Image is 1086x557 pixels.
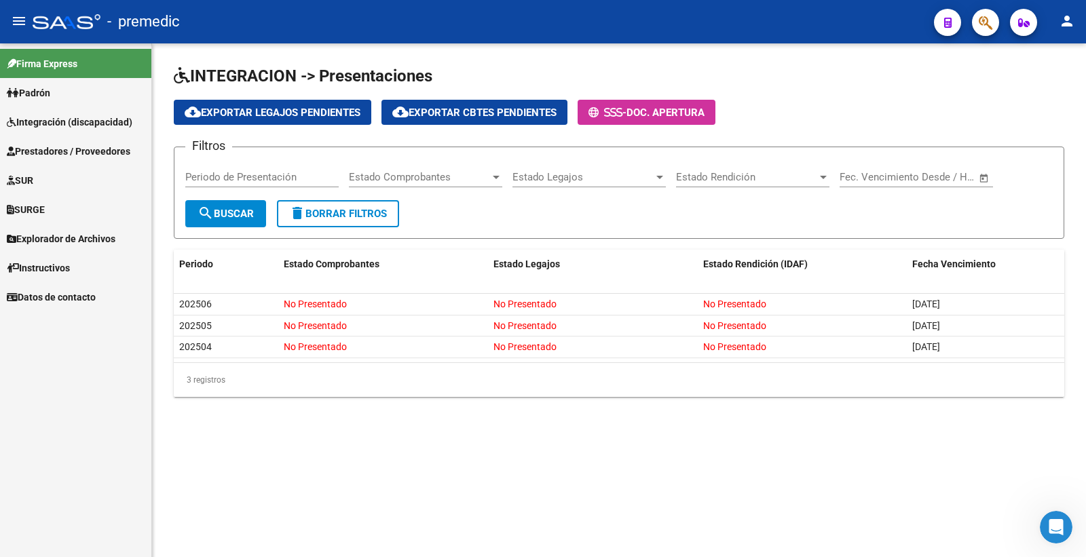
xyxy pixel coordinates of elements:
[22,226,145,241] a: Manual de ...ración.pdf
[392,107,557,119] span: Exportar Cbtes Pendientes
[907,250,1064,279] datatable-header-cell: Fecha Vencimiento
[493,320,557,331] span: No Presentado
[212,406,250,420] div: gracias!
[11,133,261,187] div: Florencia dice…
[703,258,808,269] span: Estado Rendición (IDAF)
[49,133,261,176] div: y ahi te descarga legajos relacionados con la carpeta 202504?
[238,5,263,30] div: Cerrar
[703,320,766,331] span: No Presentado
[977,170,992,186] button: Open calendar
[43,444,54,455] button: Selector de gif
[284,299,347,309] span: No Presentado
[9,5,35,31] button: go back
[11,260,261,313] div: Florencia dice…
[174,363,1064,397] div: 3 registros
[107,7,180,37] span: - premedic
[11,187,164,217] div: abajo dice el periodo, claro.
[201,398,261,428] div: gracias!
[703,341,766,352] span: No Presentado
[7,231,115,246] span: Explorador de Archivos
[11,52,261,93] div: Florencia dice…
[289,208,387,220] span: Borrar Filtros
[185,136,232,155] h3: Filtros
[22,101,92,115] div: sería mensual.
[912,341,940,352] span: [DATE]
[174,66,432,85] span: INTEGRACION -> Presentaciones
[233,439,255,461] button: Enviar un mensaje…
[493,258,560,269] span: Estado Legajos
[198,208,254,220] span: Buscar
[11,93,102,123] div: sería mensual.
[11,398,261,439] div: Florencia dice…
[284,320,347,331] span: No Presentado
[392,104,409,120] mat-icon: cloud_download
[7,115,132,130] span: Integración (discapacidad)
[488,250,698,279] datatable-header-cell: Estado Legajos
[703,299,766,309] span: No Presentado
[179,320,212,331] span: 202505
[349,171,490,183] span: Estado Comprobantes
[22,322,53,335] div: asi es!
[179,341,212,352] span: 202504
[35,227,145,241] div: Manual de ...ración.pdf
[11,345,223,387] div: ahi te deje el instructivo para la descarga.
[238,60,250,74] div: ok
[588,107,626,119] span: -
[22,353,212,379] div: ahi te deje el instructivo para la descarga.
[912,299,940,309] span: [DATE]
[381,100,567,125] button: Exportar Cbtes Pendientes
[11,93,261,134] div: Ludmila dice…
[11,313,64,343] div: asi es!
[289,205,305,221] mat-icon: delete
[896,171,962,183] input: End date
[493,341,557,352] span: No Presentado
[60,268,250,294] div: ok! clarisimo. Descargados se firman y se suben
[11,218,155,249] div: Manual de ...ración.pdf
[11,313,261,345] div: Ludmila dice…
[7,56,77,71] span: Firma Express
[64,444,75,455] button: Adjuntar un archivo
[7,144,130,159] span: Prestadores / Proveedores
[66,13,82,23] h1: Fin
[60,141,250,168] div: y ahi te descarga legajos relacionados con la carpeta 202504?
[512,171,654,183] span: Estado Legajos
[7,202,45,217] span: SURGE
[11,218,261,260] div: Ludmila dice…
[185,200,266,227] button: Buscar
[185,104,201,120] mat-icon: cloud_download
[185,107,360,119] span: Exportar Legajos Pendientes
[39,7,60,29] img: Profile image for Fin
[278,250,488,279] datatable-header-cell: Estado Comprobantes
[1040,511,1072,543] iframe: Intercom live chat
[11,13,27,29] mat-icon: menu
[7,85,50,100] span: Padrón
[626,107,705,119] span: Doc. Apertura
[493,299,557,309] span: No Presentado
[578,100,715,125] button: -Doc. Apertura
[7,173,33,188] span: SUR
[198,205,214,221] mat-icon: search
[174,100,371,125] button: Exportar Legajos Pendientes
[22,195,153,209] div: abajo dice el periodo, claro.
[12,416,260,439] textarea: Escribe un mensaje...
[1059,13,1075,29] mat-icon: person
[21,444,32,455] button: Selector de emoji
[912,320,940,331] span: [DATE]
[11,187,261,218] div: Ludmila dice…
[912,258,996,269] span: Fecha Vencimiento
[174,250,278,279] datatable-header-cell: Periodo
[698,250,907,279] datatable-header-cell: Estado Rendición (IDAF)
[284,258,379,269] span: Estado Comprobantes
[179,258,213,269] span: Periodo
[284,341,347,352] span: No Presentado
[212,5,238,31] button: Inicio
[11,345,261,398] div: Ludmila dice…
[7,290,96,305] span: Datos de contacto
[277,200,399,227] button: Borrar Filtros
[179,299,212,309] span: 202506
[227,52,261,82] div: ok
[49,260,261,303] div: ok! clarisimo. Descargados se firman y se suben
[840,171,884,183] input: Start date
[676,171,817,183] span: Estado Rendición
[7,261,70,275] span: Instructivos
